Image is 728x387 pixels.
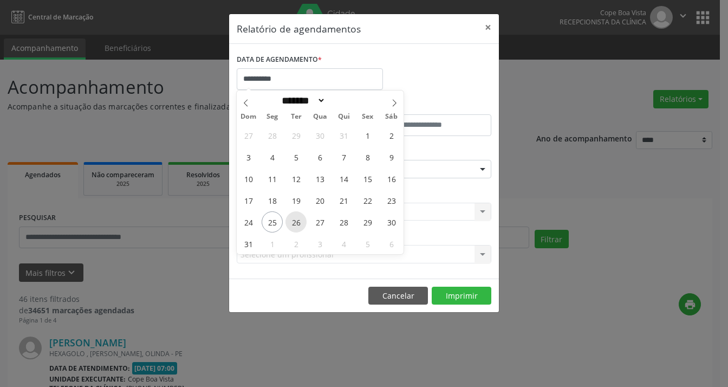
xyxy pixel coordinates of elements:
button: Cancelar [368,287,428,305]
button: Imprimir [432,287,491,305]
button: Close [477,14,499,41]
span: Setembro 1, 2025 [262,233,283,254]
span: Setembro 2, 2025 [285,233,307,254]
span: Agosto 9, 2025 [381,146,402,167]
span: Setembro 6, 2025 [381,233,402,254]
span: Agosto 27, 2025 [309,211,330,233]
span: Sáb [380,113,404,120]
select: Month [278,95,326,106]
span: Agosto 18, 2025 [262,190,283,211]
span: Julho 29, 2025 [285,125,307,146]
span: Dom [237,113,261,120]
span: Julho 27, 2025 [238,125,259,146]
span: Agosto 15, 2025 [357,168,378,189]
span: Setembro 5, 2025 [357,233,378,254]
span: Julho 28, 2025 [262,125,283,146]
span: Julho 31, 2025 [333,125,354,146]
label: ATÉ [367,98,491,114]
span: Ter [284,113,308,120]
input: Year [326,95,361,106]
span: Agosto 25, 2025 [262,211,283,233]
span: Agosto 23, 2025 [381,190,402,211]
span: Agosto 21, 2025 [333,190,354,211]
span: Sex [356,113,380,120]
span: Agosto 16, 2025 [381,168,402,189]
span: Qua [308,113,332,120]
span: Agosto 14, 2025 [333,168,354,189]
span: Agosto 10, 2025 [238,168,259,189]
span: Agosto 12, 2025 [285,168,307,189]
span: Agosto 26, 2025 [285,211,307,233]
label: DATA DE AGENDAMENTO [237,51,322,68]
span: Julho 30, 2025 [309,125,330,146]
span: Agosto 24, 2025 [238,211,259,233]
span: Setembro 3, 2025 [309,233,330,254]
span: Agosto 8, 2025 [357,146,378,167]
span: Agosto 2, 2025 [381,125,402,146]
span: Agosto 28, 2025 [333,211,354,233]
span: Agosto 11, 2025 [262,168,283,189]
span: Qui [332,113,356,120]
span: Agosto 17, 2025 [238,190,259,211]
h5: Relatório de agendamentos [237,22,361,36]
span: Agosto 13, 2025 [309,168,330,189]
span: Agosto 3, 2025 [238,146,259,167]
span: Agosto 30, 2025 [381,211,402,233]
span: Agosto 4, 2025 [262,146,283,167]
span: Agosto 1, 2025 [357,125,378,146]
span: Setembro 4, 2025 [333,233,354,254]
span: Agosto 20, 2025 [309,190,330,211]
span: Agosto 6, 2025 [309,146,330,167]
span: Seg [261,113,284,120]
span: Agosto 22, 2025 [357,190,378,211]
span: Agosto 5, 2025 [285,146,307,167]
span: Agosto 19, 2025 [285,190,307,211]
span: Agosto 31, 2025 [238,233,259,254]
span: Agosto 7, 2025 [333,146,354,167]
span: Agosto 29, 2025 [357,211,378,233]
